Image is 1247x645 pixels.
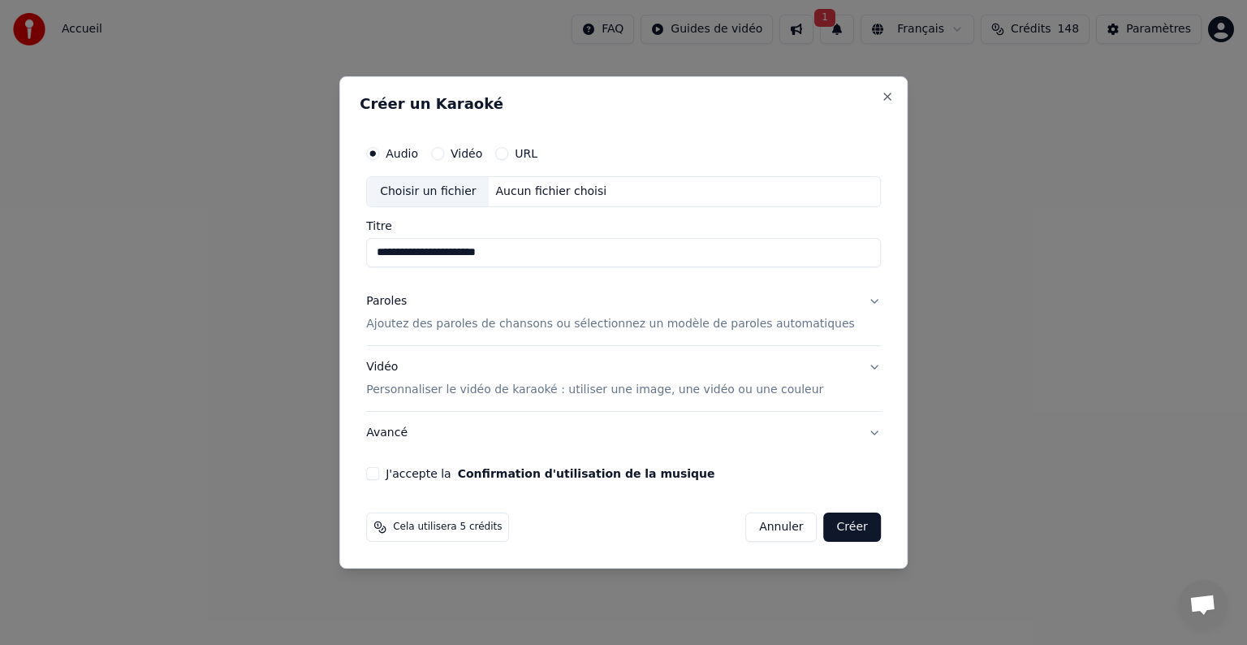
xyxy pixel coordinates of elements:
button: Annuler [745,513,817,542]
button: J'accepte la [458,468,715,479]
button: Créer [824,513,881,542]
label: URL [515,148,537,159]
div: Aucun fichier choisi [490,184,614,200]
p: Personnaliser le vidéo de karaoké : utiliser une image, une vidéo ou une couleur [366,382,823,398]
button: VidéoPersonnaliser le vidéo de karaoké : utiliser une image, une vidéo ou une couleur [366,346,881,411]
h2: Créer un Karaoké [360,97,887,111]
div: Paroles [366,293,407,310]
label: J'accepte la [386,468,714,479]
button: Avancé [366,412,881,454]
label: Titre [366,220,881,232]
label: Vidéo [451,148,482,159]
p: Ajoutez des paroles de chansons ou sélectionnez un modèle de paroles automatiques [366,316,855,332]
span: Cela utilisera 5 crédits [393,521,502,534]
button: ParolesAjoutez des paroles de chansons ou sélectionnez un modèle de paroles automatiques [366,280,881,345]
label: Audio [386,148,418,159]
div: Vidéo [366,359,823,398]
div: Choisir un fichier [367,177,489,206]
